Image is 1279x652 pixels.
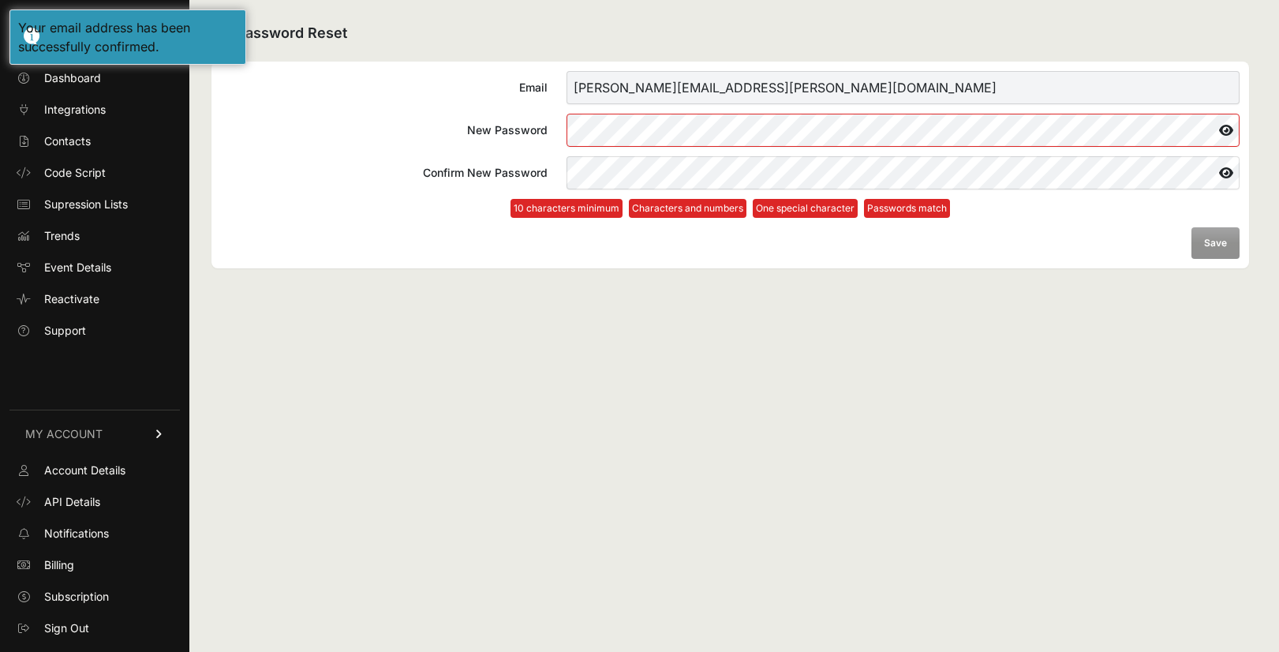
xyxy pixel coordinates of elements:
div: Email [221,80,548,96]
h2: Password Reset [211,22,1249,46]
span: Event Details [44,260,111,275]
a: Reactivate [9,287,180,312]
span: Contacts [44,133,91,149]
span: Notifications [44,526,109,541]
span: MY ACCOUNT [25,426,103,442]
span: Supression Lists [44,197,128,212]
span: Support [44,323,86,339]
li: 10 characters minimum [510,199,623,218]
li: Characters and numbers [629,199,746,218]
li: One special character [753,199,858,218]
li: Passwords match [864,199,950,218]
a: MY ACCOUNT [9,410,180,458]
a: Sign Out [9,616,180,641]
a: Billing [9,553,180,578]
div: Confirm New Password [221,165,548,181]
span: Billing [44,557,74,573]
span: Sign Out [44,620,89,636]
a: Account Details [9,458,180,483]
span: Subscription [44,589,109,605]
a: Dashboard [9,66,180,91]
span: Code Script [44,165,106,181]
a: Code Script [9,160,180,185]
a: Event Details [9,255,180,280]
input: New Password [567,114,1240,147]
a: Support [9,318,180,343]
a: Contacts [9,129,180,154]
span: Account Details [44,463,125,478]
div: New Password [221,122,548,138]
div: Your email address has been successfully confirmed. [18,18,237,56]
span: Trends [44,228,80,244]
span: Reactivate [44,291,99,307]
a: Trends [9,223,180,249]
span: API Details [44,494,100,510]
a: Supression Lists [9,192,180,217]
a: Integrations [9,97,180,122]
input: Email [567,71,1240,104]
input: Confirm New Password [567,156,1240,189]
a: API Details [9,489,180,515]
a: Subscription [9,584,180,609]
span: Integrations [44,102,106,118]
span: Dashboard [44,70,101,86]
a: Notifications [9,521,180,546]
